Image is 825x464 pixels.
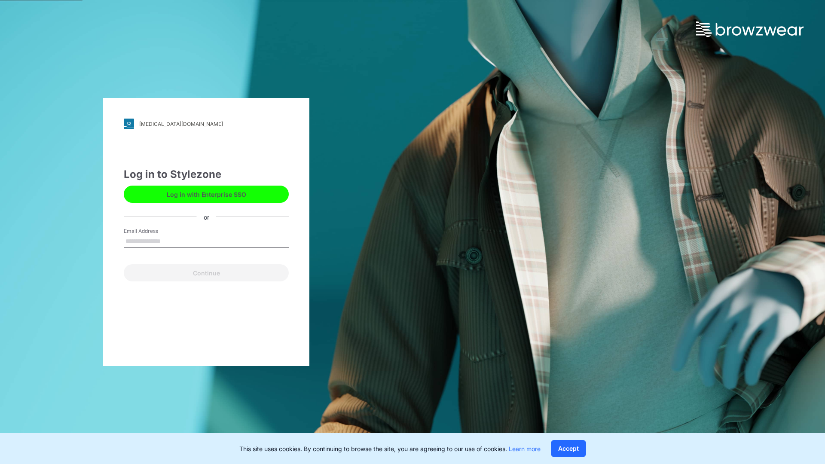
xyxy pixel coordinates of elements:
[124,186,289,203] button: Log in with Enterprise SSO
[124,167,289,182] div: Log in to Stylezone
[696,21,804,37] img: browzwear-logo.73288ffb.svg
[124,119,134,129] img: svg+xml;base64,PHN2ZyB3aWR0aD0iMjgiIGhlaWdodD0iMjgiIHZpZXdCb3g9IjAgMCAyOCAyOCIgZmlsbD0ibm9uZSIgeG...
[124,227,184,235] label: Email Address
[239,444,541,453] p: This site uses cookies. By continuing to browse the site, you are agreeing to our use of cookies.
[551,440,586,457] button: Accept
[197,212,216,221] div: or
[124,119,289,129] a: [MEDICAL_DATA][DOMAIN_NAME]
[509,445,541,452] a: Learn more
[139,121,223,127] div: [MEDICAL_DATA][DOMAIN_NAME]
